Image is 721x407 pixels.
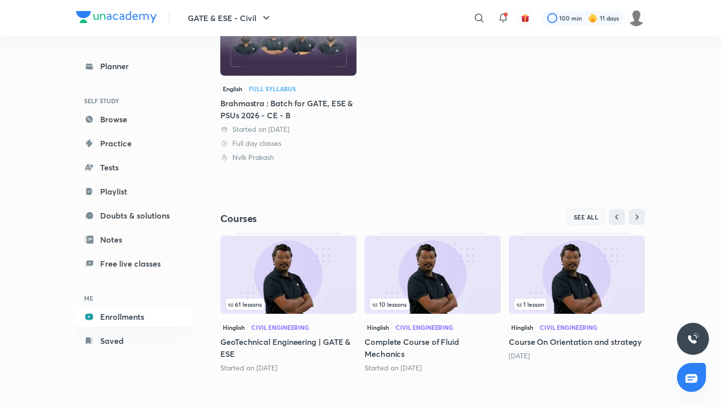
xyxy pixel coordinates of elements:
[76,56,192,76] a: Planner
[509,233,645,360] div: Course On Orientation and strategy
[373,301,407,307] span: 10 lessons
[76,92,192,109] h6: SELF STUDY
[540,324,597,330] div: Civil Engineering
[220,124,356,134] div: Started on 20 Aug 2025
[588,13,598,23] img: streak
[220,233,356,372] div: GeoTechnical Engineering | GATE & ESE
[371,299,495,310] div: infocontainer
[220,83,245,94] span: English
[365,336,501,360] h5: Complete Course of Fluid Mechanics
[251,324,309,330] div: Civil Engineering
[220,363,356,373] div: Started on Aug 29
[574,214,599,221] span: SEE ALL
[76,133,192,153] a: Practice
[76,331,192,351] a: Saved
[220,97,356,121] div: Brahmastra : Batch for GATE, ESE & PSUs 2026 - CE - B
[228,301,262,307] span: 61 lessons
[249,86,296,92] div: Full Syllabus
[509,322,536,333] span: Hinglish
[515,299,639,310] div: infosection
[371,299,495,310] div: infosection
[365,236,501,314] img: Thumbnail
[76,109,192,129] a: Browse
[220,138,356,148] div: Full day classes
[76,206,192,226] a: Doubts & solutions
[628,10,645,27] img: Rahul KD
[220,152,356,162] div: Nvlk Prakash
[76,11,157,26] a: Company Logo
[220,236,356,314] img: Thumbnail
[182,8,278,28] button: GATE & ESE - Civil
[515,299,639,310] div: left
[509,336,645,348] h5: Course On Orientation and strategy
[226,299,350,310] div: infosection
[220,212,433,225] h4: Courses
[365,363,501,373] div: Started on Sept 30
[226,299,350,310] div: infocontainer
[76,11,157,23] img: Company Logo
[365,233,501,372] div: Complete Course of Fluid Mechanics
[76,254,192,274] a: Free live classes
[515,299,639,310] div: infocontainer
[509,351,645,361] div: 1 month ago
[226,299,350,310] div: left
[521,14,530,23] img: avatar
[365,322,392,333] span: Hinglish
[567,209,605,225] button: SEE ALL
[76,157,192,177] a: Tests
[220,336,356,360] h5: GeoTechnical Engineering | GATE & ESE
[517,301,544,307] span: 1 lesson
[517,10,533,26] button: avatar
[76,181,192,201] a: Playlist
[76,307,192,327] a: Enrollments
[76,230,192,250] a: Notes
[220,322,247,333] span: Hinglish
[371,299,495,310] div: left
[396,324,453,330] div: Civil Engineering
[76,290,192,307] h6: ME
[509,236,645,314] img: Thumbnail
[687,333,699,345] img: ttu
